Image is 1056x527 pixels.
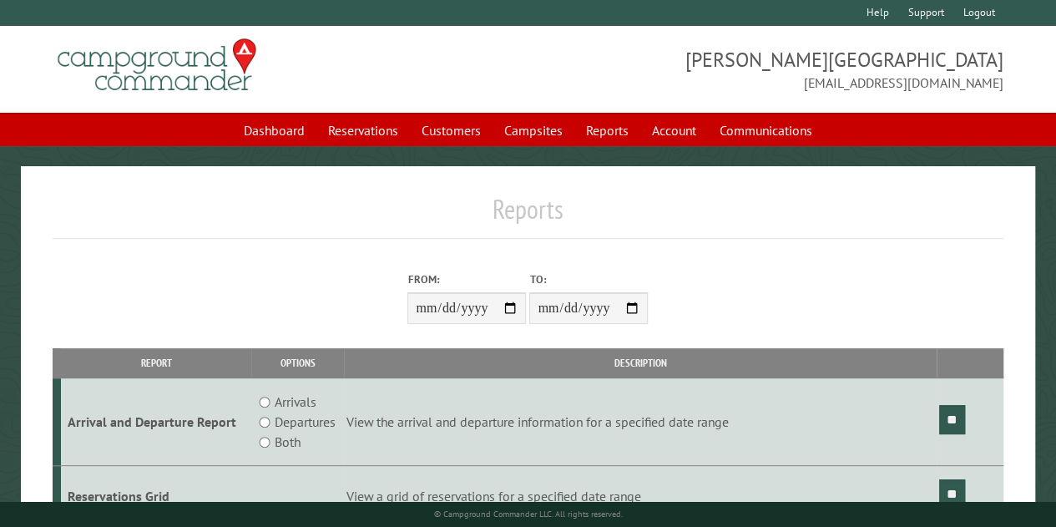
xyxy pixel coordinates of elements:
[234,114,315,146] a: Dashboard
[529,271,648,287] label: To:
[318,114,408,146] a: Reservations
[61,348,251,378] th: Report
[344,466,937,527] td: View a grid of reservations for a specified date range
[53,33,261,98] img: Campground Commander
[251,348,344,378] th: Options
[407,271,526,287] label: From:
[61,378,251,466] td: Arrival and Departure Report
[576,114,639,146] a: Reports
[494,114,573,146] a: Campsites
[275,412,336,432] label: Departures
[275,432,301,452] label: Both
[528,46,1003,93] span: [PERSON_NAME][GEOGRAPHIC_DATA] [EMAIL_ADDRESS][DOMAIN_NAME]
[344,348,937,378] th: Description
[433,509,622,519] small: © Campground Commander LLC. All rights reserved.
[412,114,491,146] a: Customers
[275,392,316,412] label: Arrivals
[710,114,822,146] a: Communications
[53,193,1003,239] h1: Reports
[642,114,706,146] a: Account
[344,378,937,466] td: View the arrival and departure information for a specified date range
[61,466,251,527] td: Reservations Grid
